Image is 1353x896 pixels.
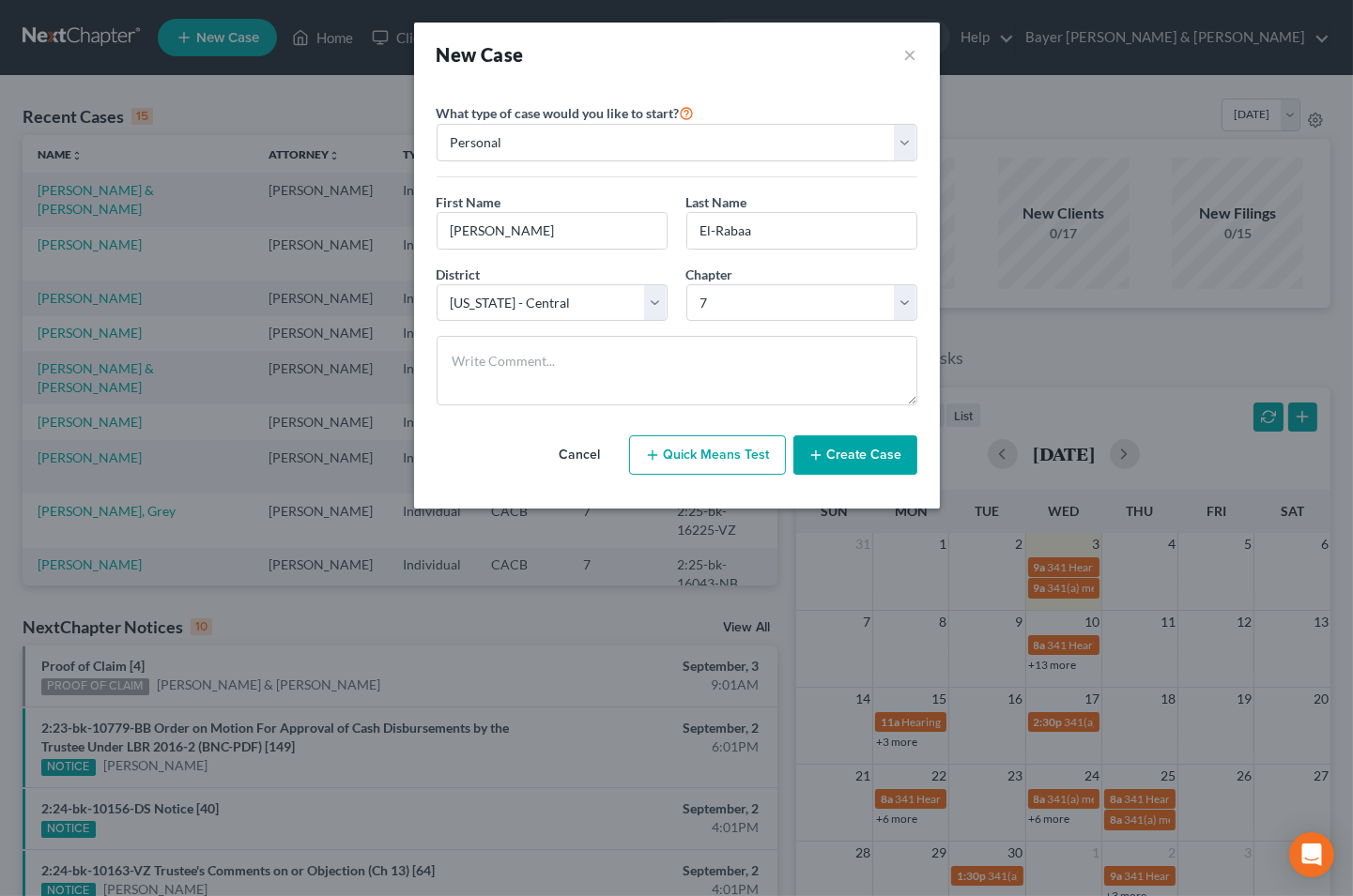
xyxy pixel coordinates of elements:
span: District [437,266,481,282]
strong: New Case [437,43,524,66]
button: × [904,41,917,68]
span: First Name [437,194,501,210]
span: Chapter [686,266,733,282]
input: Enter First Name [438,213,667,249]
button: Create Case [793,435,917,475]
input: Enter Last Name [687,213,916,249]
span: Last Name [686,194,747,210]
button: Cancel [539,436,622,474]
button: Quick Means Test [629,435,786,475]
div: Open Intercom Messenger [1289,832,1334,877]
label: What type of case would you like to start? [437,101,695,124]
